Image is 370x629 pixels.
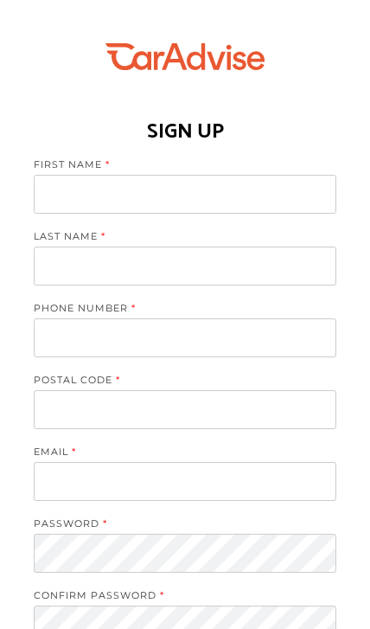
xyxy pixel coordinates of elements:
[34,230,319,247] label: LAST NAME
[34,302,319,318] label: PHONE NUMBER
[105,43,265,70] img: CarAdvise-Logo.a185816e.svg
[34,158,319,175] label: FIRST NAME
[34,374,319,390] label: POSTAL CODE
[34,446,319,462] label: EMAIL
[34,589,319,606] label: CONFIRM PASSWORD
[34,517,319,534] label: PASSWORD
[147,110,224,145] h1: SIGN UP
